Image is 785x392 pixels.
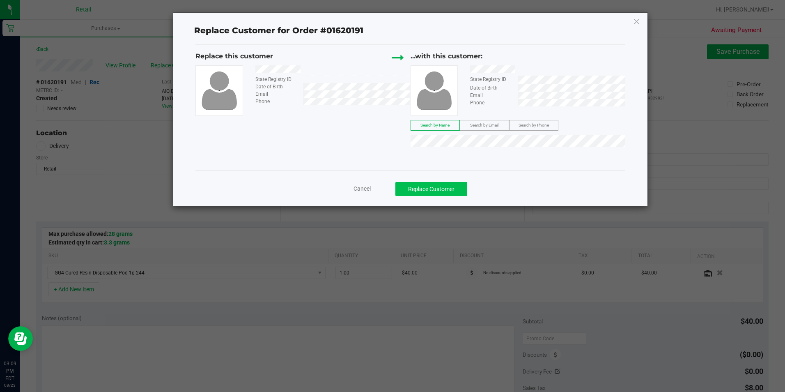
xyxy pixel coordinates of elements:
[464,92,518,99] div: Email
[519,123,549,127] span: Search by Phone
[464,99,518,106] div: Phone
[249,83,303,90] div: Date of Birth
[464,76,518,83] div: State Registry ID
[353,185,371,192] span: Cancel
[249,76,303,83] div: State Registry ID
[197,69,241,112] img: user-icon.png
[470,123,498,127] span: Search by Email
[249,98,303,105] div: Phone
[249,90,303,98] div: Email
[395,182,467,196] button: Replace Customer
[195,52,273,60] span: Replace this customer
[411,52,482,60] span: ...with this customer:
[464,84,518,92] div: Date of Birth
[8,326,33,351] iframe: Resource center
[189,24,368,38] span: Replace Customer for Order #01620191
[413,69,456,112] img: user-icon.png
[420,123,450,127] span: Search by Name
